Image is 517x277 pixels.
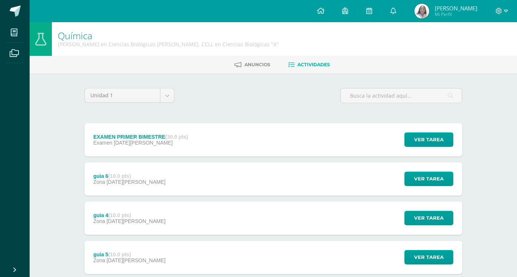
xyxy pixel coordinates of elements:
[93,179,105,185] span: Zona
[435,4,477,12] span: [PERSON_NAME]
[404,172,453,186] button: Ver tarea
[93,140,112,146] span: Examen
[341,88,462,103] input: Busca la actividad aquí...
[93,251,166,257] div: guia 5
[108,212,131,218] strong: (10.0 pts)
[414,211,444,225] span: Ver tarea
[288,59,330,71] a: Actividades
[114,140,173,146] span: [DATE][PERSON_NAME]
[93,218,105,224] span: Zona
[58,30,279,41] h1: Química
[414,133,444,146] span: Ver tarea
[165,134,188,140] strong: (30.0 pts)
[58,29,92,42] a: Química
[93,134,188,140] div: EXAMEN PRIMER BIMESTRE
[297,62,330,67] span: Actividades
[404,211,453,225] button: Ver tarea
[107,218,166,224] span: [DATE][PERSON_NAME]
[244,62,270,67] span: Anuncios
[414,172,444,186] span: Ver tarea
[404,132,453,147] button: Ver tarea
[93,212,166,218] div: guia 4
[90,88,154,102] span: Unidad 1
[234,59,270,71] a: Anuncios
[435,11,477,17] span: Mi Perfil
[58,41,279,48] div: Quinto Bachillerato en Ciencias Biológicas Bach. CCLL en Ciencias Biológicas 'A'
[93,173,166,179] div: guia 6
[414,4,429,18] img: 89f365f7071fd9283033a8f4ef563dea.png
[93,257,105,263] span: Zona
[85,88,174,102] a: Unidad 1
[108,173,131,179] strong: (10.0 pts)
[404,250,453,264] button: Ver tarea
[414,250,444,264] span: Ver tarea
[107,257,166,263] span: [DATE][PERSON_NAME]
[107,179,166,185] span: [DATE][PERSON_NAME]
[108,251,131,257] strong: (10.0 pts)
